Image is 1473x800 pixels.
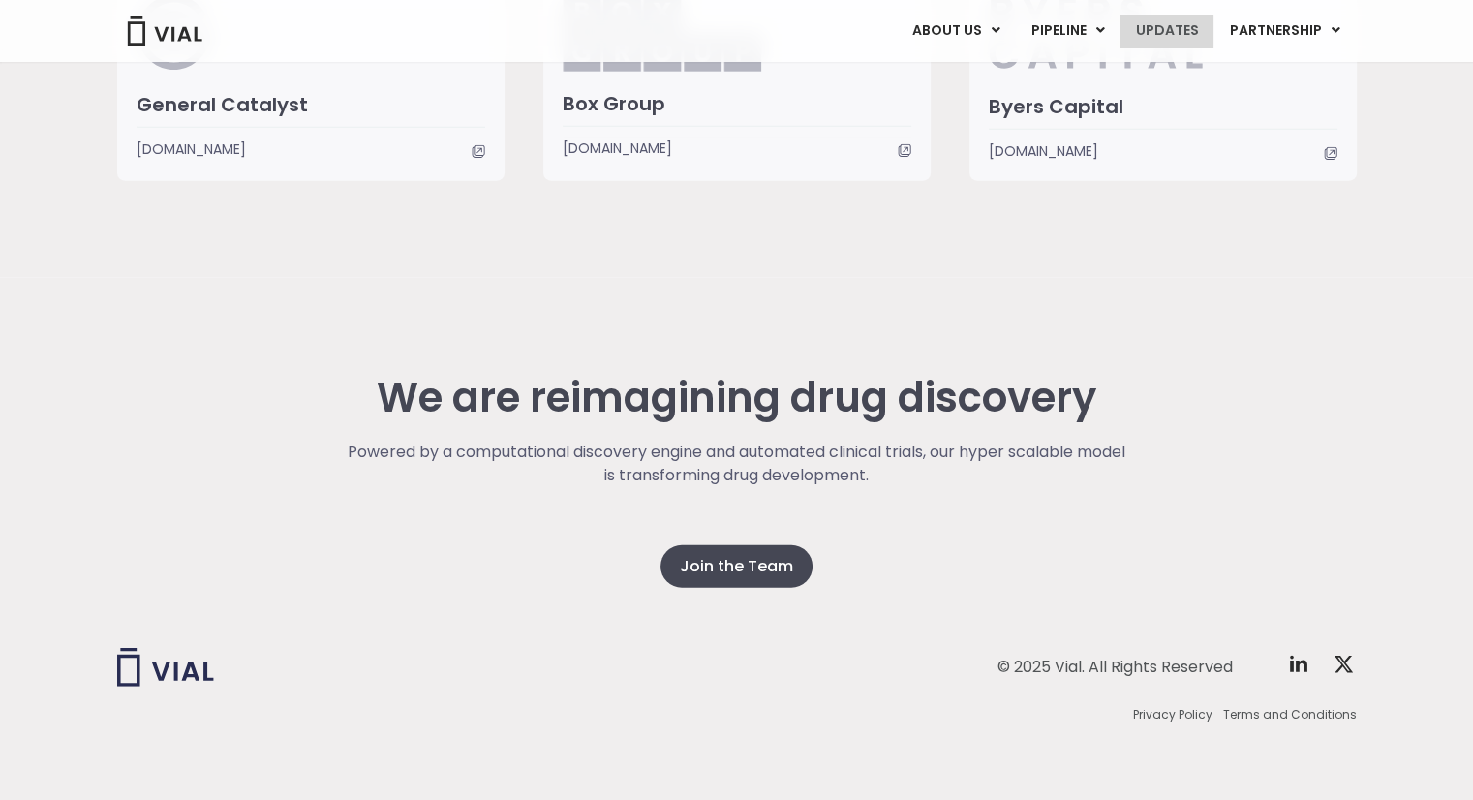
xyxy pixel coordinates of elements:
[563,138,911,159] a: [DOMAIN_NAME]
[1015,15,1119,47] a: PIPELINEMenu Toggle
[117,648,214,687] img: Vial logo wih "Vial" spelled out
[896,15,1014,47] a: ABOUT USMenu Toggle
[997,657,1233,678] div: © 2025 Vial. All Rights Reserved
[1120,15,1212,47] a: UPDATES
[1213,15,1355,47] a: PARTNERSHIPMenu Toggle
[989,140,1337,162] a: [DOMAIN_NAME]
[1223,706,1357,723] a: Terms and Conditions
[660,545,813,588] a: Join the Team
[989,94,1337,119] h3: Byers Capital
[563,138,672,159] span: [DOMAIN_NAME]
[137,92,485,117] h3: General Catalyst
[345,375,1128,421] h2: We are reimagining drug discovery
[137,138,246,160] span: [DOMAIN_NAME]
[680,555,793,578] span: Join the Team
[563,91,911,116] h3: Box Group
[345,441,1128,487] p: Powered by a computational discovery engine and automated clinical trials, our hyper scalable mod...
[989,140,1098,162] span: [DOMAIN_NAME]
[1133,706,1212,723] a: Privacy Policy
[137,138,485,160] a: [DOMAIN_NAME]
[126,16,203,46] img: Vial Logo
